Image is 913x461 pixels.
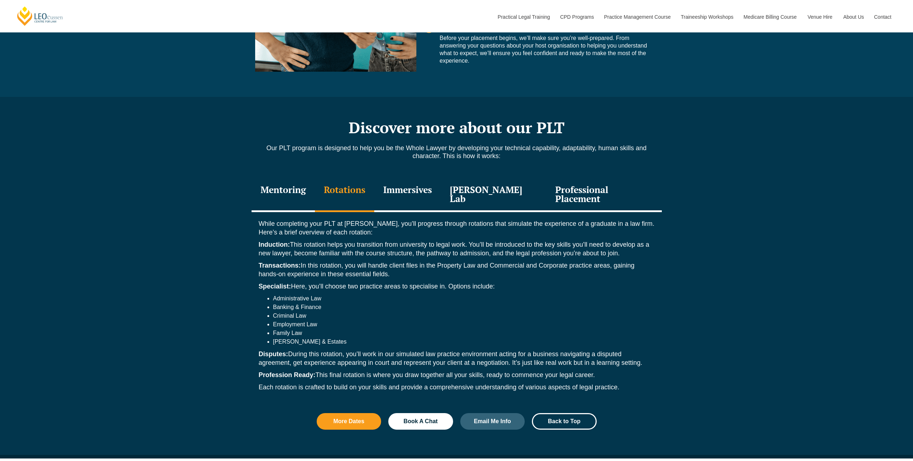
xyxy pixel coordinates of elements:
[273,320,655,329] li: Employment Law
[16,6,64,26] a: [PERSON_NAME] Centre for Law
[802,1,838,32] a: Venue Hire
[738,1,802,32] a: Medicare Billing Course
[259,371,655,379] p: This final rotation is where you draw together all your skills, ready to commence your legal career.
[252,118,662,136] h2: Discover more about our PLT
[259,262,301,269] strong: Transactions:
[532,413,597,430] a: Back to Top
[259,350,288,358] strong: Disputes:
[333,419,364,424] span: More Dates
[259,283,291,290] strong: Specialist:
[546,178,661,212] div: Professional Placement
[869,1,897,32] a: Contact
[441,178,547,212] div: [PERSON_NAME] Lab
[317,413,381,430] a: More Dates
[259,383,655,391] p: Each rotation is crafted to build on your skills and provide a comprehensive understanding of var...
[388,413,453,430] a: Book A Chat
[555,1,598,32] a: CPD Programs
[675,1,738,32] a: Traineeship Workshops
[440,35,651,64] p: Before your placement begins, we’ll make sure you’re well-prepared. From answering your questions...
[259,371,316,379] strong: Profession Ready:
[252,178,315,212] div: Mentoring
[252,144,662,160] p: Our PLT program is designed to help you be the Whole Lawyer by developing your technical capabili...
[548,419,580,424] span: Back to Top
[315,178,374,212] div: Rotations
[599,1,675,32] a: Practice Management Course
[273,294,655,303] li: Administrative Law
[273,312,655,320] li: Criminal Law
[838,1,869,32] a: About Us
[403,419,438,424] span: Book A Chat
[273,303,655,312] li: Banking & Finance
[259,219,655,237] p: While completing your PLT at [PERSON_NAME], you’ll progress through rotations that simulate the e...
[492,1,555,32] a: Practical Legal Training
[259,240,655,258] p: This rotation helps you transition from university to legal work. You’ll be introduced to the key...
[273,337,655,346] li: [PERSON_NAME] & Estates
[374,178,441,212] div: Immersives
[259,282,655,291] p: Here, you’ll choose two practice areas to specialise in. Options include:
[259,241,290,248] strong: Induction:
[259,350,655,367] p: During this rotation, you’ll work in our simulated law practice environment acting for a business...
[259,261,655,278] p: In this rotation, you will handle client files in the Property Law and Commercial and Corporate p...
[273,329,655,337] li: Family Law
[460,413,525,430] a: Email Me Info
[474,419,511,424] span: Email Me Info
